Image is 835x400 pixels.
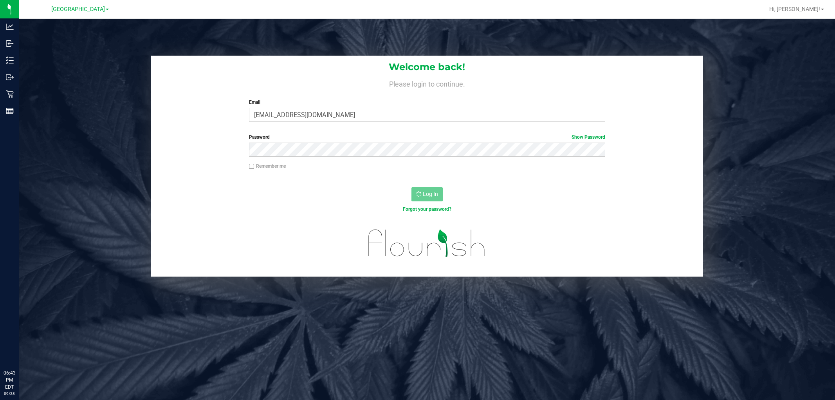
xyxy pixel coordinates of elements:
[423,191,438,197] span: Log In
[4,369,15,391] p: 06:43 PM EDT
[249,99,605,106] label: Email
[151,78,703,88] h4: Please login to continue.
[6,107,14,115] inline-svg: Reports
[51,6,105,13] span: [GEOGRAPHIC_DATA]
[249,134,270,140] span: Password
[411,187,443,201] button: Log In
[6,90,14,98] inline-svg: Retail
[6,73,14,81] inline-svg: Outbound
[151,62,703,72] h1: Welcome back!
[6,56,14,64] inline-svg: Inventory
[6,23,14,31] inline-svg: Analytics
[249,163,286,170] label: Remember me
[769,6,820,12] span: Hi, [PERSON_NAME]!
[6,40,14,47] inline-svg: Inbound
[572,134,605,140] a: Show Password
[403,206,451,212] a: Forgot your password?
[249,164,254,169] input: Remember me
[358,221,496,265] img: flourish_logo.svg
[4,391,15,396] p: 09/28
